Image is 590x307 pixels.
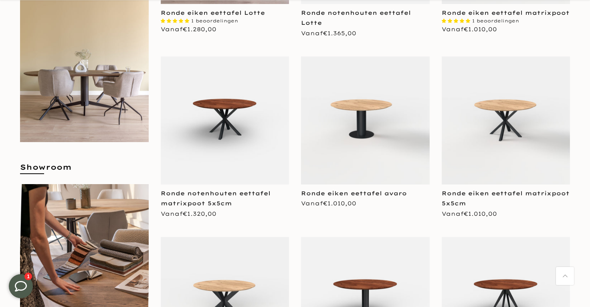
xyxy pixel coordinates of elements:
a: Ronde notenhouten eettafel matrixpoot 5x5cm [161,190,271,207]
a: Terug naar boven [556,267,574,285]
span: Vanaf [442,210,497,217]
span: €1.010,00 [464,210,497,217]
span: €1.010,00 [464,26,497,33]
a: Ronde eiken eettafel matrixpoot [442,9,570,16]
span: Vanaf [442,26,497,33]
span: Vanaf [301,30,356,37]
span: Vanaf [161,210,216,217]
span: Vanaf [301,200,356,207]
a: Ronde notenhouten eettafel Lotte [301,9,411,26]
span: 5.00 stars [161,18,191,24]
a: Ronde eiken eettafel Lotte [161,9,265,16]
span: €1.320,00 [183,210,216,217]
iframe: toggle-frame [1,266,41,306]
a: Ronde eiken eettafel avaro [301,190,407,197]
span: €1.280,00 [183,26,216,33]
span: €1.365,00 [323,30,356,37]
span: 1 beoordelingen [191,18,238,24]
h5: Showroom [20,162,149,180]
span: €1.010,00 [323,200,356,207]
a: Ronde eiken eettafel matrixpoot 5x5cm [442,190,570,207]
span: 1 beoordelingen [472,18,519,24]
span: 5.00 stars [442,18,472,24]
span: Vanaf [161,26,216,33]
